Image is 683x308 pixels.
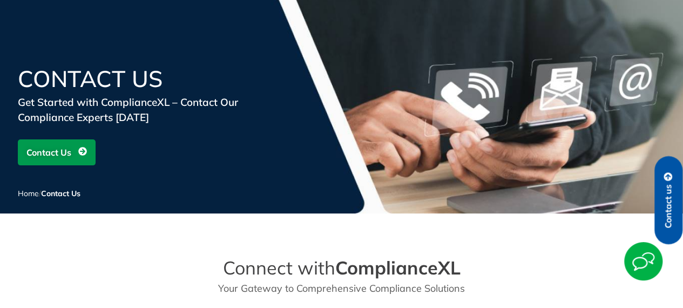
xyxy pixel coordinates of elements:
span: Contact Us [26,142,71,163]
span: Contact Us [41,189,80,198]
span: / [18,189,80,198]
span: Contact us [664,184,673,228]
div: Get Started with ComplianceXL – Contact Our Compliance Experts [DATE] [18,95,277,125]
a: Home [18,189,39,198]
strong: ComplianceXL [335,256,461,279]
p: Your Gateway to Comprehensive Compliance Solutions [183,281,501,296]
img: Start Chat [624,242,662,280]
a: Contact us [654,156,682,244]
h2: Connect with [183,257,501,279]
h1: Contact Us [18,68,277,90]
a: Contact Us [18,139,96,165]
